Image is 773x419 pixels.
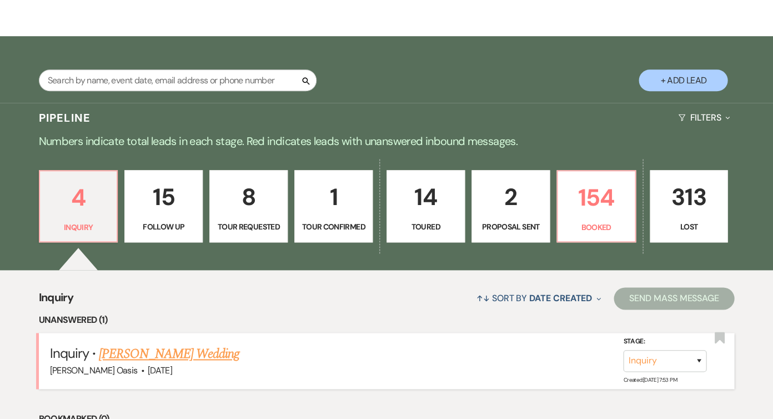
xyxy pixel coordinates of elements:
[479,221,543,233] p: Proposal Sent
[39,110,91,126] h3: Pipeline
[47,179,111,216] p: 4
[124,170,203,242] a: 15Follow Up
[556,170,636,242] a: 154Booked
[99,344,239,364] a: [PERSON_NAME] Wedding
[476,292,490,304] span: ↑↓
[657,221,721,233] p: Lost
[394,178,458,216] p: 14
[217,221,280,233] p: Tour Requested
[294,170,373,242] a: 1Tour Confirmed
[132,221,195,233] p: Follow Up
[217,178,280,216] p: 8
[302,178,365,216] p: 1
[639,69,727,91] button: + Add Lead
[564,221,628,233] p: Booked
[674,103,734,132] button: Filters
[472,283,605,313] button: Sort By Date Created
[39,289,74,313] span: Inquiry
[529,292,592,304] span: Date Created
[650,170,728,242] a: 313Lost
[209,170,288,242] a: 8Tour Requested
[39,170,118,242] a: 4Inquiry
[564,179,628,216] p: 154
[39,313,735,327] li: Unanswered (1)
[50,365,138,376] span: [PERSON_NAME] Oasis
[302,221,365,233] p: Tour Confirmed
[47,221,111,233] p: Inquiry
[471,170,550,242] a: 2Proposal Sent
[479,178,543,216] p: 2
[623,336,706,348] label: Stage:
[614,287,735,310] button: Send Mass Message
[657,178,721,216] p: 313
[148,365,172,376] span: [DATE]
[50,345,89,362] span: Inquiry
[132,178,195,216] p: 15
[386,170,465,242] a: 14Toured
[394,221,458,233] p: Toured
[623,376,676,383] span: Created: [DATE] 7:53 PM
[39,69,317,91] input: Search by name, event date, email address or phone number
